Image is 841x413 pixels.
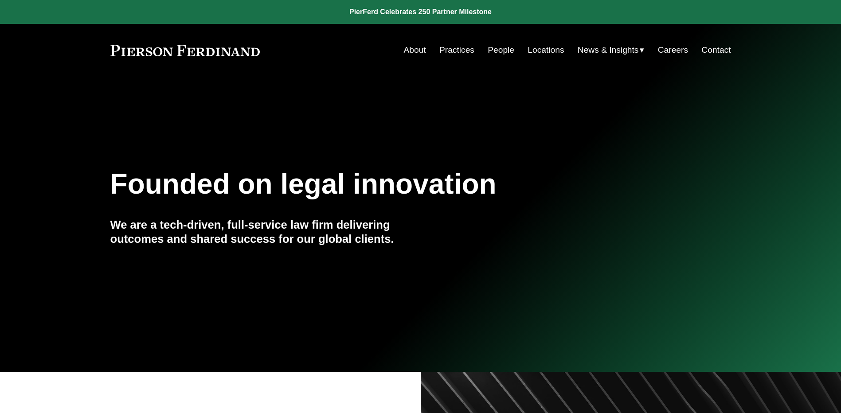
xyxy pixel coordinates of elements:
h1: Founded on legal innovation [110,168,628,200]
a: Practices [439,42,474,58]
h4: We are a tech-driven, full-service law firm delivering outcomes and shared success for our global... [110,218,421,246]
a: Careers [658,42,688,58]
a: About [404,42,426,58]
a: Contact [701,42,731,58]
span: News & Insights [578,43,639,58]
a: People [488,42,514,58]
a: Locations [528,42,564,58]
a: folder dropdown [578,42,645,58]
